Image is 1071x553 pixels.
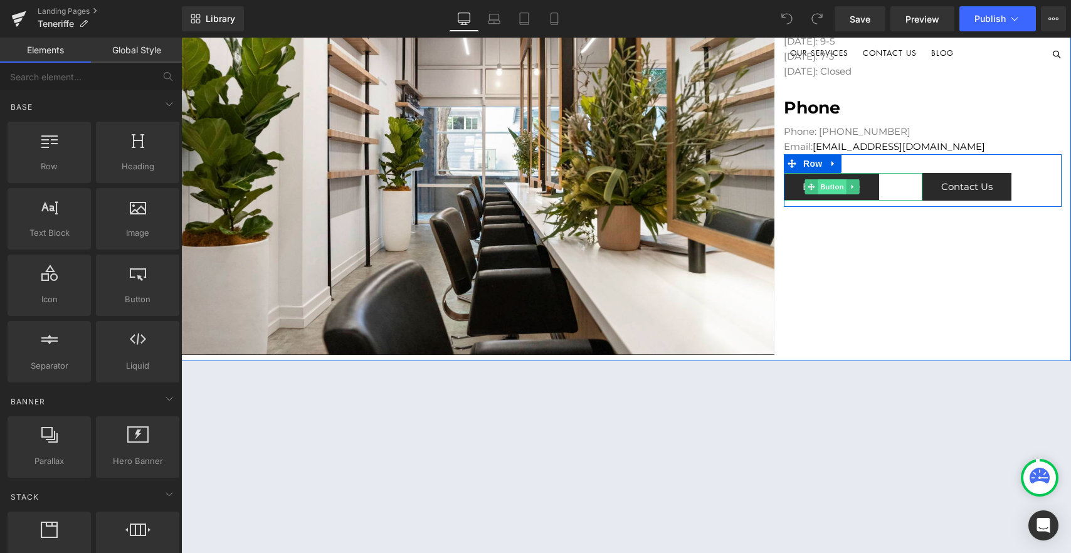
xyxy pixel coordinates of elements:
a: Expand / Collapse [644,117,660,135]
span: Liquid [100,359,176,372]
span: Image [100,226,176,240]
p: Phone: [PHONE_NUMBER] [603,87,880,102]
span: Parallax [11,455,87,468]
a: Global Style [91,38,182,63]
a: Tablet [509,6,539,31]
a: Expand / Collapse [665,142,678,157]
button: Redo [805,6,830,31]
a: Laptop [479,6,509,31]
span: Base [9,101,34,113]
span: Contact Us [760,142,811,157]
a: Contact Us [741,135,830,163]
span: Preview [905,13,939,26]
a: Preview [890,6,954,31]
span: Icon [11,293,87,306]
a: Landing Pages [38,6,182,16]
span: Save [850,13,870,26]
span: Row [11,160,87,173]
h5: Phone [603,60,880,80]
span: Banner [9,396,46,408]
a: New Library [182,6,244,31]
span: Hero Banner [100,455,176,468]
div: Open Intercom Messenger [1028,510,1058,540]
button: Publish [959,6,1036,31]
button: More [1041,6,1066,31]
span: Button [100,293,176,306]
span: Book Online [621,142,679,157]
a: Desktop [449,6,479,31]
span: Stack [9,491,40,503]
span: Row [619,117,644,135]
a: [EMAIL_ADDRESS][DOMAIN_NAME] [631,103,804,115]
span: Separator [11,359,87,372]
span: Teneriffe [38,19,74,29]
p: [DATE]: 7-3 [603,11,880,26]
span: Text Block [11,226,87,240]
span: Publish [974,14,1006,24]
p: Email: [603,102,880,117]
button: Undo [774,6,799,31]
span: Heading [100,160,176,173]
a: Mobile [539,6,569,31]
span: Library [206,13,235,24]
span: Button [636,142,665,157]
p: [DATE]: Closed [603,26,880,41]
